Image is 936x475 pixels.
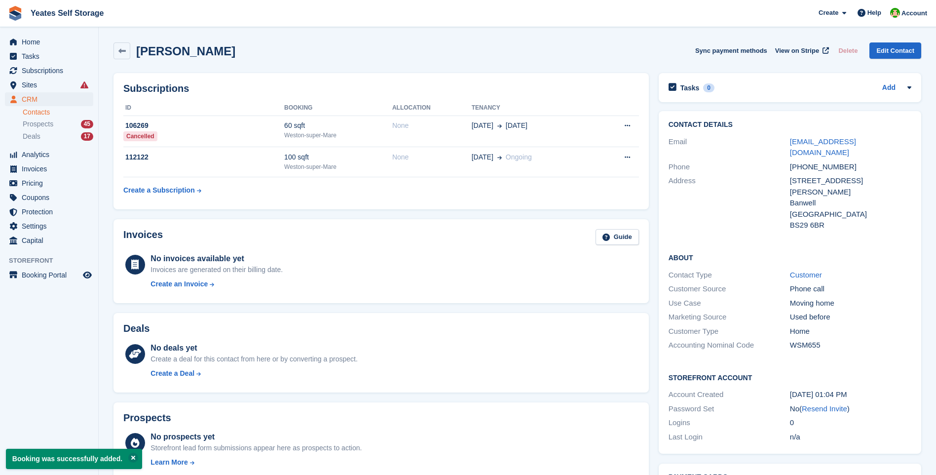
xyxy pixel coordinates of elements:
a: Contacts [23,108,93,117]
div: Create a deal for this contact from here or by converting a prospect. [150,354,357,364]
div: Email [669,136,790,158]
a: menu [5,49,93,63]
div: Phone [669,161,790,173]
img: stora-icon-8386f47178a22dfd0bd8f6a31ec36ba5ce8667c1dd55bd0f319d3a0aa187defe.svg [8,6,23,21]
img: Angela Field [890,8,900,18]
a: Learn More [150,457,362,468]
span: Home [22,35,81,49]
h2: Storefront Account [669,372,911,382]
div: Last Login [669,432,790,443]
span: Tasks [22,49,81,63]
a: menu [5,268,93,282]
div: No [790,403,911,415]
div: Weston-super-Mare [284,131,392,140]
th: Booking [284,100,392,116]
div: None [392,152,472,162]
h2: Tasks [680,83,700,92]
span: Prospects [23,119,53,129]
div: 106269 [123,120,284,131]
span: ( ) [799,404,850,413]
div: Account Created [669,389,790,400]
h2: Invoices [123,229,163,245]
div: 60 sqft [284,120,392,131]
a: menu [5,176,93,190]
h2: Contact Details [669,121,911,129]
div: Storefront lead form submissions appear here as prospects to action. [150,443,362,453]
div: No invoices available yet [150,253,283,265]
a: menu [5,219,93,233]
a: Customer [790,271,822,279]
h2: About [669,252,911,262]
div: Marketing Source [669,312,790,323]
div: WSM655 [790,340,911,351]
div: n/a [790,432,911,443]
a: Yeates Self Storage [27,5,108,21]
div: Customer Source [669,283,790,295]
div: No prospects yet [150,431,362,443]
a: Deals 17 [23,131,93,142]
th: Tenancy [472,100,596,116]
div: Used before [790,312,911,323]
a: Create an Invoice [150,279,283,289]
a: menu [5,78,93,92]
i: Smart entry sync failures have occurred [80,81,88,89]
a: View on Stripe [771,42,831,59]
div: BS29 6BR [790,220,911,231]
span: [DATE] [506,120,527,131]
div: Create a Deal [150,368,194,379]
span: Ongoing [506,153,532,161]
div: Use Case [669,298,790,309]
a: Resend Invite [802,404,847,413]
a: Preview store [81,269,93,281]
div: Address [669,175,790,231]
div: 0 [790,417,911,429]
div: Learn More [150,457,187,468]
h2: Subscriptions [123,83,639,94]
button: Sync payment methods [695,42,767,59]
a: Create a Deal [150,368,357,379]
span: Coupons [22,191,81,204]
div: Create an Invoice [150,279,208,289]
span: View on Stripe [775,46,819,56]
div: Customer Type [669,326,790,337]
h2: Deals [123,323,150,334]
button: Delete [834,42,861,59]
div: 0 [703,83,714,92]
span: Create [819,8,838,18]
span: Analytics [22,148,81,161]
div: Phone call [790,283,911,295]
span: Sites [22,78,81,92]
div: Weston-super-Mare [284,162,392,171]
span: Storefront [9,256,98,266]
a: menu [5,205,93,219]
span: Help [867,8,881,18]
div: Banwell [790,198,911,209]
div: 17 [81,132,93,141]
a: menu [5,92,93,106]
div: 100 sqft [284,152,392,162]
th: ID [123,100,284,116]
span: Deals [23,132,40,141]
span: [DATE] [472,120,493,131]
div: Accounting Nominal Code [669,340,790,351]
a: menu [5,191,93,204]
span: [DATE] [472,152,493,162]
p: Booking was successfully added. [6,449,142,469]
a: Add [882,82,896,94]
div: Logins [669,417,790,429]
span: Capital [22,234,81,247]
div: [DATE] 01:04 PM [790,389,911,400]
span: Subscriptions [22,64,81,78]
h2: [PERSON_NAME] [136,44,235,58]
span: Settings [22,219,81,233]
div: Contact Type [669,270,790,281]
div: Moving home [790,298,911,309]
a: menu [5,35,93,49]
div: 45 [81,120,93,128]
div: Cancelled [123,131,157,141]
span: CRM [22,92,81,106]
div: None [392,120,472,131]
span: Protection [22,205,81,219]
div: Create a Subscription [123,185,195,196]
span: Booking Portal [22,268,81,282]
